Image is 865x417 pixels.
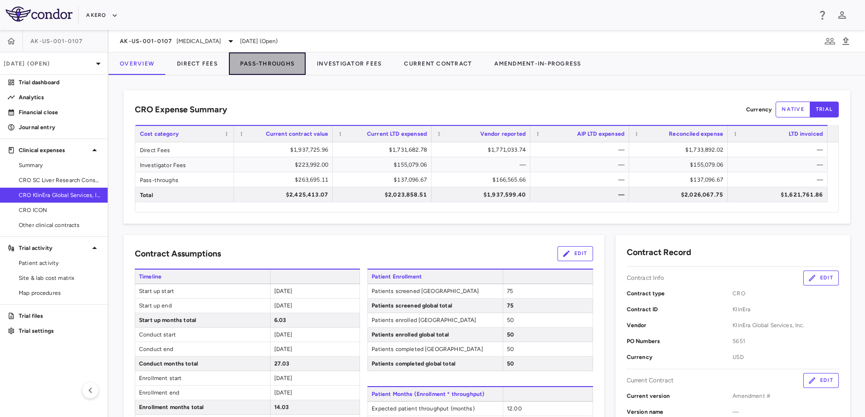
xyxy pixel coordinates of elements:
[274,317,286,323] span: 6.03
[19,123,100,132] p: Journal entry
[627,337,733,345] p: PO Numbers
[368,342,503,356] span: Patients completed [GEOGRAPHIC_DATA]
[776,102,810,117] button: native
[507,302,513,309] span: 75
[341,187,427,202] div: $2,023,858.51
[341,157,427,172] div: $155,079.06
[135,313,270,327] span: Start up months total
[627,246,691,259] h6: Contract Record
[368,328,503,342] span: Patients enrolled global total
[274,346,293,352] span: [DATE]
[440,187,526,202] div: $1,937,599.40
[19,161,100,169] span: Summary
[627,353,733,361] p: Currency
[507,360,514,367] span: 50
[627,289,733,298] p: Contract type
[19,206,100,214] span: CRO ICON
[135,342,270,356] span: Conduct end
[140,131,179,137] span: Cost category
[166,52,229,75] button: Direct Fees
[440,172,526,187] div: $166,565.66
[483,52,592,75] button: Amendment-In-Progress
[627,392,733,400] p: Current version
[19,146,89,154] p: Clinical expenses
[638,187,723,202] div: $2,026,067.75
[120,37,173,45] span: AK-US-001-0107
[627,376,674,385] p: Current Contract
[638,142,723,157] div: $1,733,892.02
[6,7,73,22] img: logo-full-BYUhSk78.svg
[480,131,526,137] span: Vendor reported
[736,142,823,157] div: —
[135,299,270,313] span: Start up end
[507,331,514,338] span: 50
[19,289,100,297] span: Map procedures
[733,408,839,416] span: —
[135,157,234,172] div: Investigator Fees
[733,321,839,329] span: KlinEra Global Services, Inc.
[135,357,270,371] span: Conduct months total
[135,400,270,414] span: Enrollment months total
[135,142,234,157] div: Direct Fees
[733,392,839,400] span: Amendment #
[507,346,514,352] span: 50
[19,244,89,252] p: Trial activity
[367,387,503,401] span: Patient Months (Enrollment * throughput)
[627,274,665,282] p: Contract Info
[4,59,93,68] p: [DATE] (Open)
[577,131,624,137] span: AIP LTD expensed
[733,289,839,298] span: CRO
[557,246,593,261] button: Edit
[229,52,306,75] button: Pass-Throughs
[135,371,270,385] span: Enrollment start
[19,259,100,267] span: Patient activity
[368,284,503,298] span: Patients screened [GEOGRAPHIC_DATA]
[274,404,289,410] span: 14.03
[135,284,270,298] span: Start up start
[274,389,293,396] span: [DATE]
[736,172,823,187] div: —
[135,270,270,284] span: Timeline
[368,313,503,327] span: Patients enrolled [GEOGRAPHIC_DATA]
[86,8,117,23] button: Akero
[393,52,483,75] button: Current Contract
[368,402,503,416] span: Expected patient throughput (months)
[274,288,293,294] span: [DATE]
[368,357,503,371] span: Patients completed global total
[507,317,514,323] span: 50
[803,373,839,388] button: Edit
[19,312,100,320] p: Trial files
[789,131,823,137] span: LTD invoiced
[242,157,328,172] div: $223,992.00
[810,102,839,117] button: trial
[539,172,624,187] div: —
[803,271,839,285] button: Edit
[507,288,513,294] span: 75
[19,93,100,102] p: Analytics
[135,187,234,202] div: Total
[242,187,328,202] div: $2,425,413.07
[638,172,723,187] div: $137,096.67
[176,37,221,45] span: [MEDICAL_DATA]
[539,187,624,202] div: —
[274,302,293,309] span: [DATE]
[736,187,823,202] div: $1,621,761.86
[627,305,733,314] p: Contract ID
[135,248,221,260] h6: Contract Assumptions
[367,270,503,284] span: Patient Enrollment
[306,52,393,75] button: Investigator Fees
[135,386,270,400] span: Enrollment end
[627,321,733,329] p: Vendor
[135,328,270,342] span: Conduct start
[19,78,100,87] p: Trial dashboard
[669,131,723,137] span: Reconciled expense
[242,142,328,157] div: $1,937,725.96
[135,103,227,116] h6: CRO Expense Summary
[19,327,100,335] p: Trial settings
[135,172,234,187] div: Pass-throughs
[746,105,772,114] p: Currency
[266,131,328,137] span: Current contract value
[19,108,100,117] p: Financial close
[368,299,503,313] span: Patients screened global total
[539,157,624,172] div: —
